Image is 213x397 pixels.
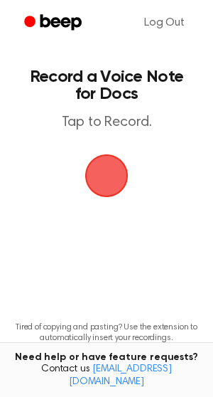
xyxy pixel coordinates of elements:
a: Log Out [130,6,199,40]
button: Beep Logo [85,154,128,197]
p: Tap to Record. [26,114,187,132]
a: [EMAIL_ADDRESS][DOMAIN_NAME] [69,364,172,387]
span: Contact us [9,364,204,388]
h1: Record a Voice Note for Docs [26,68,187,102]
p: Tired of copying and pasting? Use the extension to automatically insert your recordings. [11,322,202,344]
a: Beep [14,9,94,37]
